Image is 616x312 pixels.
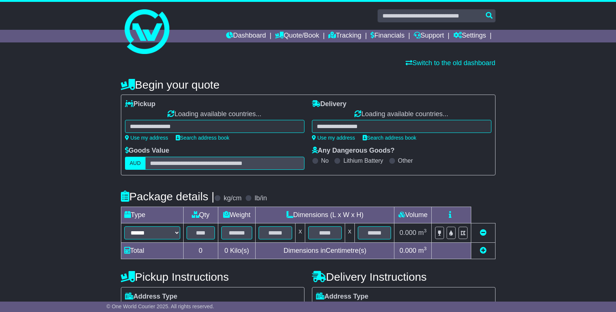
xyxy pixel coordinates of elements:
[370,30,404,42] a: Financials
[312,110,491,118] div: Loading available countries...
[218,242,256,259] td: Kilo(s)
[480,229,487,236] a: Remove this item
[394,207,432,223] td: Volume
[226,30,266,42] a: Dashboard
[176,135,229,141] a: Search address book
[106,303,214,309] span: © One World Courier 2025. All rights reserved.
[275,30,319,42] a: Quote/Book
[125,110,304,118] div: Loading available countries...
[424,228,427,233] sup: 3
[424,246,427,251] sup: 3
[121,190,215,203] h4: Package details |
[480,247,487,254] a: Add new item
[453,30,486,42] a: Settings
[125,147,169,155] label: Goods Value
[125,157,146,170] label: AUD
[345,223,354,242] td: x
[328,30,361,42] a: Tracking
[223,194,241,203] label: kg/cm
[312,100,347,108] label: Delivery
[321,157,329,164] label: No
[296,223,305,242] td: x
[183,207,218,223] td: Qty
[121,79,495,91] h4: Begin your quote
[312,271,495,283] h4: Delivery Instructions
[418,247,427,254] span: m
[254,194,267,203] label: lb/in
[316,293,369,301] label: Address Type
[418,229,427,236] span: m
[406,59,495,67] a: Switch to the old dashboard
[343,157,383,164] label: Lithium Battery
[312,135,355,141] a: Use my address
[224,247,228,254] span: 0
[125,293,178,301] label: Address Type
[256,207,394,223] td: Dimensions (L x W x H)
[398,157,413,164] label: Other
[414,30,444,42] a: Support
[125,135,168,141] a: Use my address
[363,135,416,141] a: Search address book
[256,242,394,259] td: Dimensions in Centimetre(s)
[183,242,218,259] td: 0
[121,271,304,283] h4: Pickup Instructions
[400,229,416,236] span: 0.000
[121,242,183,259] td: Total
[218,207,256,223] td: Weight
[125,100,156,108] label: Pickup
[121,207,183,223] td: Type
[400,247,416,254] span: 0.000
[312,147,395,155] label: Any Dangerous Goods?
